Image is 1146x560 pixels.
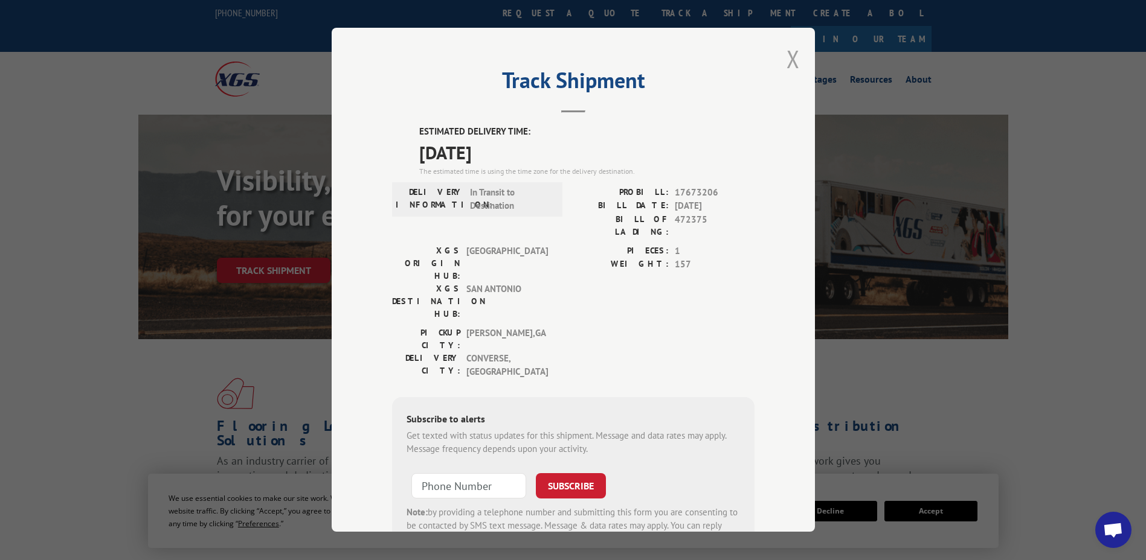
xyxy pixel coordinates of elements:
[396,186,464,213] label: DELIVERY INFORMATION:
[407,506,740,547] div: by providing a telephone number and submitting this form you are consenting to be contacted by SM...
[573,199,669,213] label: BILL DATE:
[573,244,669,258] label: PIECES:
[407,429,740,456] div: Get texted with status updates for this shipment. Message and data rates may apply. Message frequ...
[411,473,526,498] input: Phone Number
[675,213,755,238] span: 472375
[675,244,755,258] span: 1
[419,166,755,177] div: The estimated time is using the time zone for the delivery destination.
[675,258,755,272] span: 157
[573,213,669,238] label: BILL OF LADING:
[407,412,740,429] div: Subscribe to alerts
[419,125,755,139] label: ESTIMATED DELIVERY TIME:
[392,326,460,352] label: PICKUP CITY:
[466,352,548,379] span: CONVERSE , [GEOGRAPHIC_DATA]
[1095,512,1132,548] div: Open chat
[675,186,755,200] span: 17673206
[466,282,548,320] span: SAN ANTONIO
[787,43,800,75] button: Close modal
[392,352,460,379] label: DELIVERY CITY:
[470,186,552,213] span: In Transit to Destination
[407,506,428,518] strong: Note:
[466,244,548,282] span: [GEOGRAPHIC_DATA]
[573,258,669,272] label: WEIGHT:
[392,72,755,95] h2: Track Shipment
[573,186,669,200] label: PROBILL:
[392,282,460,320] label: XGS DESTINATION HUB:
[392,244,460,282] label: XGS ORIGIN HUB:
[675,199,755,213] span: [DATE]
[536,473,606,498] button: SUBSCRIBE
[419,139,755,166] span: [DATE]
[466,326,548,352] span: [PERSON_NAME] , GA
